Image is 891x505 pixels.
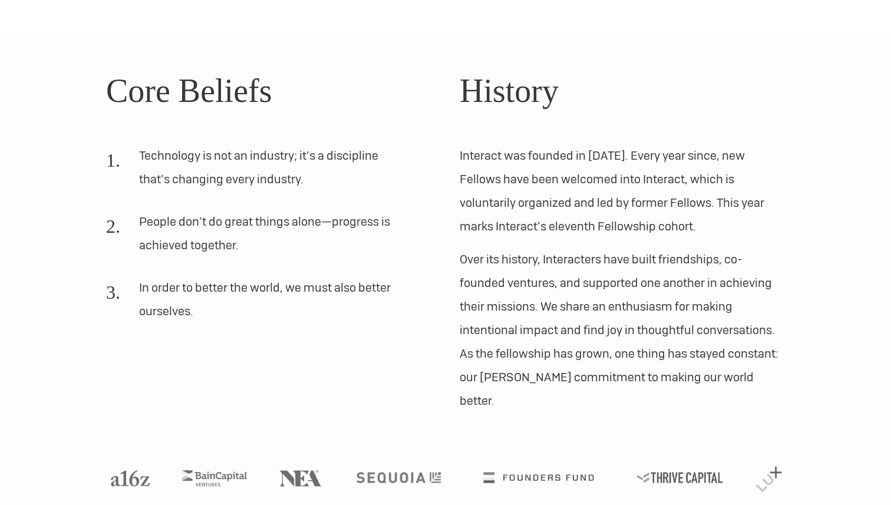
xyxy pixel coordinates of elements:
[755,467,781,492] img: Lux Capital logo
[484,472,594,483] img: Founders Fund logo
[460,66,785,115] h2: History
[637,472,723,483] img: Thrive Capital logo
[279,470,322,486] img: NEA logo
[106,276,403,332] li: In order to better the world, we must also better ourselves.
[356,472,440,483] img: Sequoia logo
[106,144,403,200] li: Technology is not an industry; it’s a discipline that’s changing every industry.
[182,470,247,486] img: Bain Capital Ventures logo
[111,470,150,486] img: A16Z logo
[460,247,785,412] p: Over its history, Interacters have built friendships, co-founded ventures, and supported one anot...
[106,210,403,266] li: People don’t do great things alone—progress is achieved together.
[460,144,785,238] p: Interact was founded in [DATE]. Every year since, new Fellows have been welcomed into Interact, w...
[106,66,431,115] h2: Core Beliefs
